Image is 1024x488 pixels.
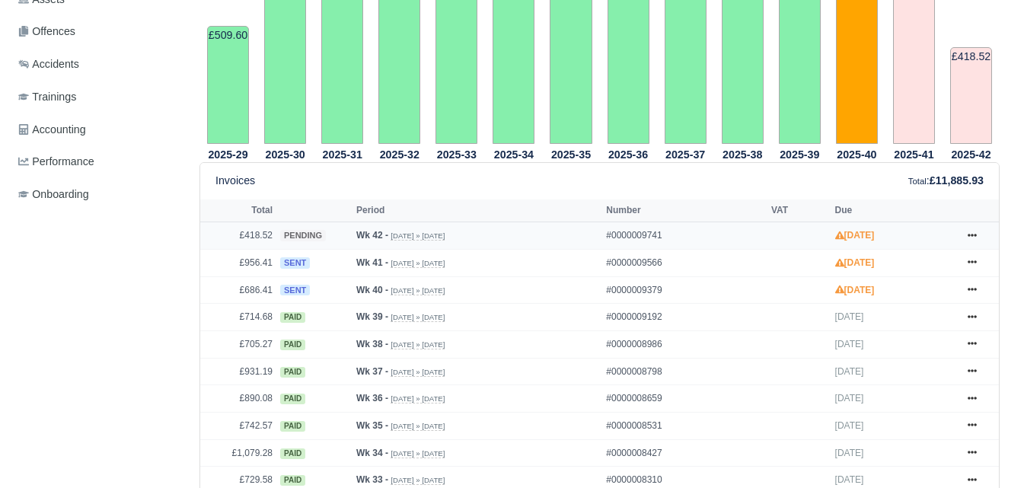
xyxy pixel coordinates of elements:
[18,153,94,171] span: Performance
[391,259,445,268] small: [DATE] » [DATE]
[828,145,885,163] th: 2025-40
[835,393,864,403] span: [DATE]
[835,448,864,458] span: [DATE]
[12,115,181,145] a: Accounting
[602,249,767,276] td: #0000009566
[767,199,831,222] th: VAT
[18,56,79,73] span: Accidents
[280,421,305,432] span: paid
[12,17,181,46] a: Offences
[280,367,305,378] span: paid
[280,394,305,404] span: paid
[200,358,276,385] td: £931.19
[391,286,445,295] small: [DATE] » [DATE]
[428,145,485,163] th: 2025-33
[207,26,249,144] td: £509.60
[835,230,875,241] strong: [DATE]
[356,448,388,458] strong: Wk 34 -
[356,393,388,403] strong: Wk 36 -
[602,358,767,385] td: #0000008798
[12,82,181,112] a: Trainings
[391,340,445,349] small: [DATE] » [DATE]
[930,174,984,187] strong: £11,885.93
[356,257,388,268] strong: Wk 41 -
[391,476,445,485] small: [DATE] » [DATE]
[280,448,305,459] span: paid
[908,177,927,186] small: Total
[12,180,181,209] a: Onboarding
[352,199,602,222] th: Period
[391,231,445,241] small: [DATE] » [DATE]
[602,276,767,304] td: #0000009379
[280,475,305,486] span: paid
[602,199,767,222] th: Number
[835,285,875,295] strong: [DATE]
[257,145,314,163] th: 2025-30
[943,145,1000,163] th: 2025-42
[657,145,714,163] th: 2025-37
[771,145,828,163] th: 2025-39
[391,422,445,431] small: [DATE] » [DATE]
[391,394,445,403] small: [DATE] » [DATE]
[714,145,771,163] th: 2025-38
[200,222,276,250] td: £418.52
[835,257,875,268] strong: [DATE]
[602,385,767,413] td: #0000008659
[602,330,767,358] td: #0000008986
[950,47,992,144] td: £418.52
[885,145,943,163] th: 2025-41
[391,368,445,377] small: [DATE] » [DATE]
[602,413,767,440] td: #0000008531
[356,311,388,322] strong: Wk 39 -
[835,311,864,322] span: [DATE]
[602,439,767,467] td: #0000008427
[280,230,326,241] span: pending
[280,312,305,323] span: paid
[371,145,428,163] th: 2025-32
[391,449,445,458] small: [DATE] » [DATE]
[835,339,864,349] span: [DATE]
[18,23,75,40] span: Offences
[602,222,767,250] td: #0000009741
[542,145,599,163] th: 2025-35
[200,385,276,413] td: £890.08
[18,88,76,106] span: Trainings
[831,199,953,222] th: Due
[12,49,181,79] a: Accidents
[356,366,388,377] strong: Wk 37 -
[948,415,1024,488] iframe: Chat Widget
[199,145,257,163] th: 2025-29
[485,145,542,163] th: 2025-34
[200,330,276,358] td: £705.27
[200,249,276,276] td: £956.41
[215,174,255,187] h6: Invoices
[391,313,445,322] small: [DATE] » [DATE]
[314,145,371,163] th: 2025-31
[18,186,89,203] span: Onboarding
[280,257,310,269] span: sent
[200,276,276,304] td: £686.41
[356,420,388,431] strong: Wk 35 -
[200,199,276,222] th: Total
[835,420,864,431] span: [DATE]
[12,147,181,177] a: Performance
[835,474,864,485] span: [DATE]
[200,304,276,331] td: £714.68
[18,121,86,139] span: Accounting
[600,145,657,163] th: 2025-36
[356,339,388,349] strong: Wk 38 -
[280,340,305,350] span: paid
[356,285,388,295] strong: Wk 40 -
[280,285,310,296] span: sent
[200,439,276,467] td: £1,079.28
[602,304,767,331] td: #0000009192
[356,474,388,485] strong: Wk 33 -
[908,172,984,190] div: :
[835,366,864,377] span: [DATE]
[200,413,276,440] td: £742.57
[356,230,388,241] strong: Wk 42 -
